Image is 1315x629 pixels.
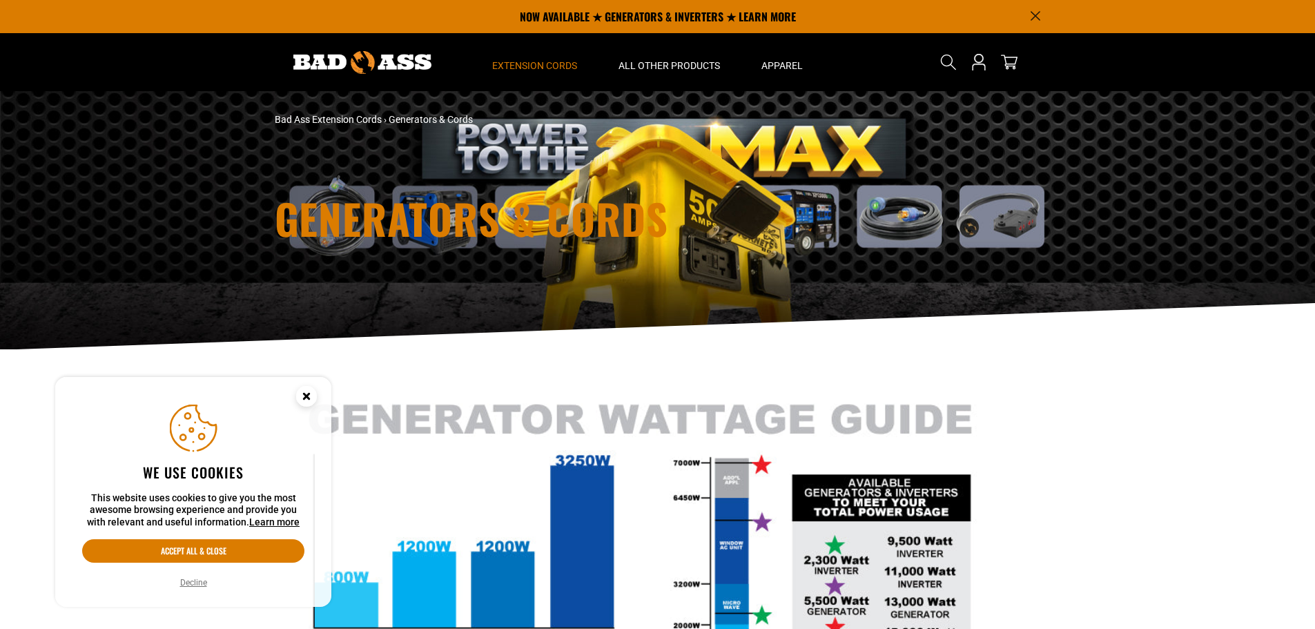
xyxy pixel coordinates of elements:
summary: Extension Cords [471,33,598,91]
summary: Search [937,51,960,73]
p: This website uses cookies to give you the most awesome browsing experience and provide you with r... [82,492,304,529]
span: All Other Products [618,59,720,72]
button: Decline [176,576,211,590]
summary: All Other Products [598,33,741,91]
nav: breadcrumbs [275,113,779,127]
a: Learn more [249,516,300,528]
aside: Cookie Consent [55,377,331,608]
span: Apparel [761,59,803,72]
h2: We use cookies [82,463,304,481]
span: › [384,114,387,125]
span: Extension Cords [492,59,577,72]
a: Bad Ass Extension Cords [275,114,382,125]
span: Generators & Cords [389,114,473,125]
img: Bad Ass Extension Cords [293,51,431,74]
button: Accept all & close [82,539,304,563]
summary: Apparel [741,33,824,91]
h1: Generators & Cords [275,197,779,239]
